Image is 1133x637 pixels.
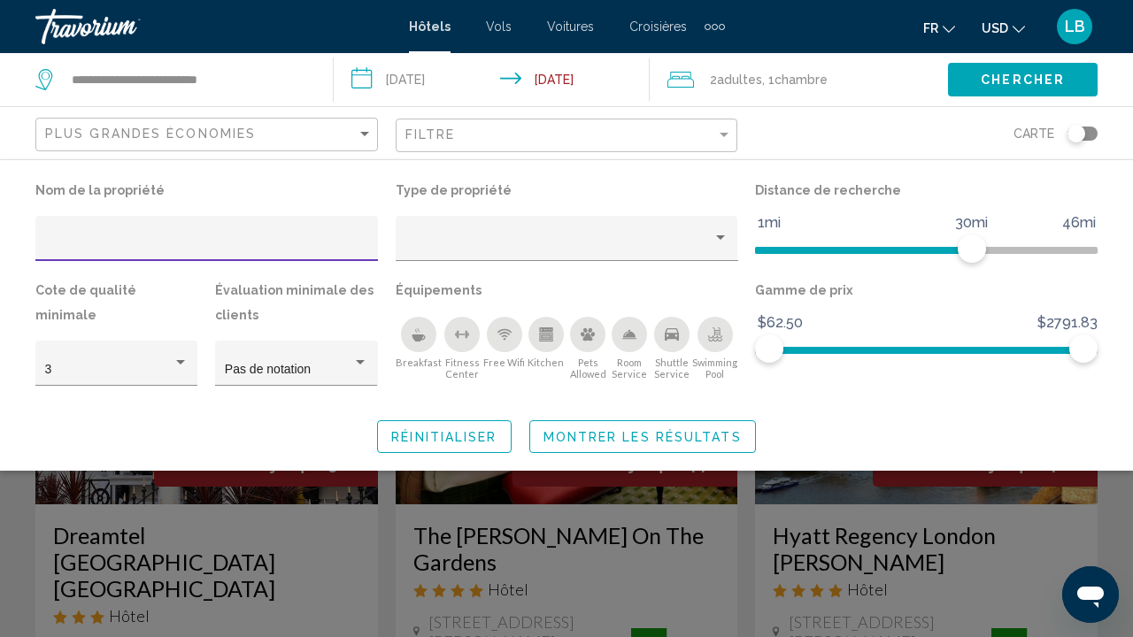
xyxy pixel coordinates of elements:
button: Shuttle Service [651,316,692,380]
p: Nom de la propriété [35,178,378,203]
a: Vols [486,19,512,34]
button: Check-in date: Oct 1, 2025 Check-out date: Oct 7, 2025 [334,53,650,106]
span: $2791.83 [1035,310,1100,336]
button: Swimming Pool [692,316,737,380]
span: fr [923,21,938,35]
span: Room Service [609,357,651,380]
span: Chercher [981,73,1065,88]
button: Toggle map [1054,126,1098,142]
span: Swimming Pool [692,357,737,380]
span: Plus grandes économies [45,127,256,141]
span: Filtre [405,127,456,142]
mat-select: Property type [405,238,728,252]
span: Breakfast [396,357,442,368]
button: Change language [923,15,955,41]
p: Type de propriété [396,178,738,203]
span: Montrer les résultats [543,430,742,444]
button: Pets Allowed [567,316,609,380]
a: Voitures [547,19,594,34]
button: Chercher [948,63,1098,96]
a: Croisières [629,19,687,34]
button: Free Wifi [483,316,525,380]
span: Pas de notation [225,362,311,376]
button: Extra navigation items [705,12,725,41]
span: Carte [1014,121,1054,146]
button: Room Service [609,316,651,380]
span: Chambre [775,73,828,87]
span: Kitchen [528,357,564,368]
p: Cote de qualité minimale [35,278,197,327]
button: Réinitialiser [377,420,511,453]
button: Travelers: 2 adults, 0 children [650,53,948,106]
span: Réinitialiser [391,430,497,444]
button: Change currency [982,15,1025,41]
span: 46mi [1060,210,1098,236]
span: $62.50 [755,310,805,336]
p: Distance de recherche [755,178,1098,203]
span: LB [1065,18,1085,35]
span: Fitness Center [442,357,483,380]
span: 30mi [952,210,990,236]
span: 2 [710,67,762,92]
button: Kitchen [525,316,566,380]
button: Breakfast [396,316,442,380]
iframe: Bouton de lancement de la fenêtre de messagerie [1062,566,1119,623]
a: Hôtels [409,19,451,34]
button: Fitness Center [442,316,483,380]
span: Free Wifi [483,357,525,368]
button: User Menu [1052,8,1098,45]
span: 3 [45,362,52,376]
mat-select: Sort by [45,127,373,142]
span: USD [982,21,1008,35]
button: Filter [396,118,738,154]
span: , 1 [762,67,828,92]
p: Évaluation minimale des clients [215,278,377,327]
span: Pets Allowed [567,357,609,380]
div: Hotel Filters [27,178,1106,403]
a: Travorium [35,9,391,44]
span: Shuttle Service [651,357,692,380]
p: Équipements [396,278,738,303]
button: Montrer les résultats [529,420,756,453]
span: Adultes [717,73,762,87]
span: 1mi [755,210,783,236]
p: Gamme de prix [755,278,1098,303]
